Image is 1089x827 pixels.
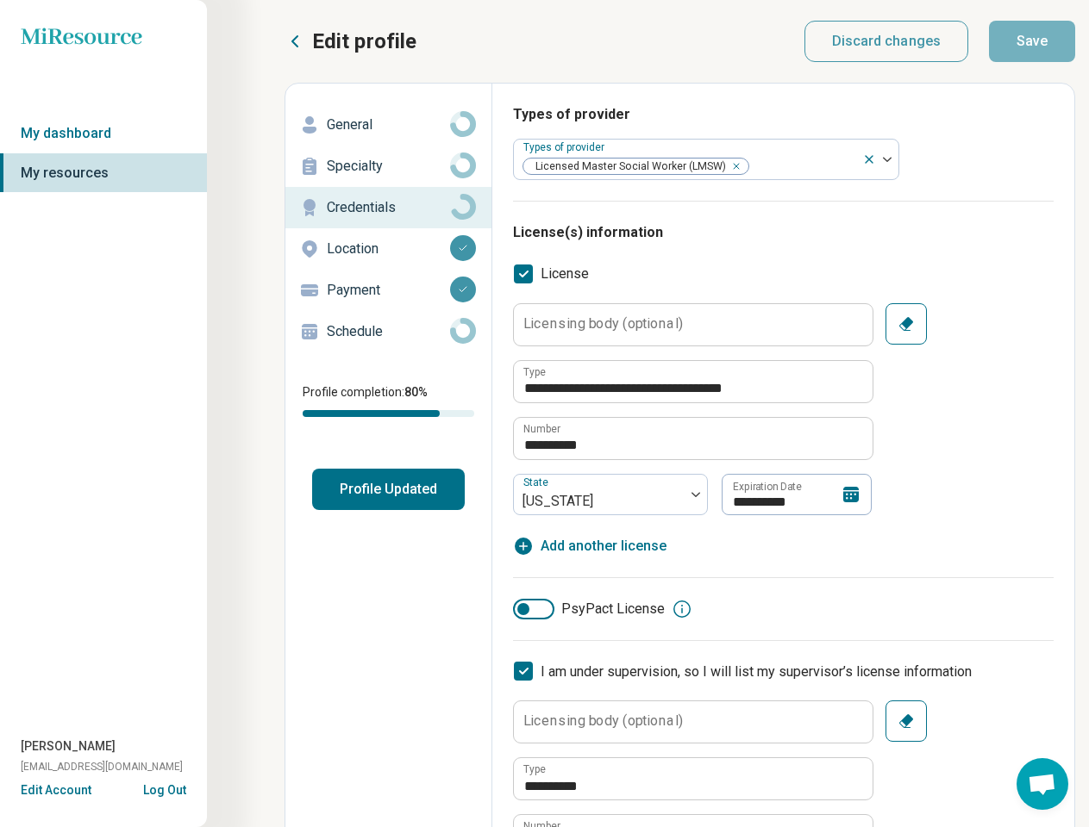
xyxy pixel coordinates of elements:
span: Add another license [541,536,667,557]
span: License [541,264,589,284]
input: credential.licenses.0.name [514,361,873,402]
p: Edit profile [312,28,416,55]
label: State [523,476,552,488]
p: Schedule [327,321,450,342]
button: Add another license [513,536,667,557]
label: Licensing body (optional) [523,714,683,728]
span: [EMAIL_ADDRESS][DOMAIN_NAME] [21,759,183,774]
h3: Types of provider [513,104,1054,125]
button: Edit profile [285,28,416,55]
a: Credentials [285,187,491,228]
div: Profile completion: [285,373,491,427]
h3: License(s) information [513,222,1054,243]
span: 80 % [404,385,428,399]
a: Payment [285,270,491,311]
div: Open chat [1017,758,1068,810]
label: Types of provider [523,141,608,153]
a: Schedule [285,311,491,352]
span: Licensed Master Social Worker (LMSW) [523,159,731,175]
a: General [285,104,491,146]
input: credential.supervisorLicense.0.name [514,758,873,799]
p: General [327,115,450,135]
a: Location [285,228,491,270]
label: Type [523,367,546,377]
p: Location [327,239,450,259]
button: Profile Updated [312,469,465,510]
span: [PERSON_NAME] [21,737,116,755]
button: Log Out [143,781,186,795]
span: I am under supervision, so I will list my supervisor’s license information [541,663,972,680]
p: Specialty [327,156,450,177]
a: Specialty [285,146,491,187]
label: Licensing body (optional) [523,317,683,331]
button: Save [989,21,1075,62]
div: Profile completion [303,410,474,417]
label: Number [523,424,560,434]
button: Edit Account [21,781,91,799]
p: Credentials [327,197,450,218]
label: PsyPact License [513,599,665,619]
button: Discard changes [804,21,969,62]
label: Type [523,764,546,774]
p: Payment [327,280,450,301]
